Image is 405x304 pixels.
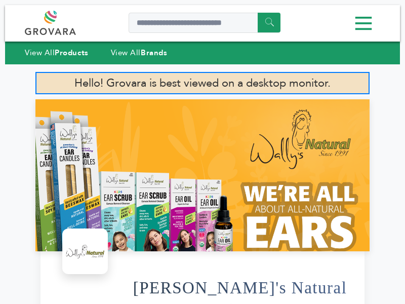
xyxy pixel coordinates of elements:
[65,231,105,272] img: Wally's Natural Inc Logo
[55,48,88,58] strong: Products
[141,48,167,58] strong: Brands
[111,48,168,58] a: View AllBrands
[25,48,89,58] a: View AllProducts
[25,12,380,36] div: Menu
[35,72,370,94] p: Hello! Grovara is best viewed on a desktop monitor.
[129,13,280,33] input: Search a product or brand...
